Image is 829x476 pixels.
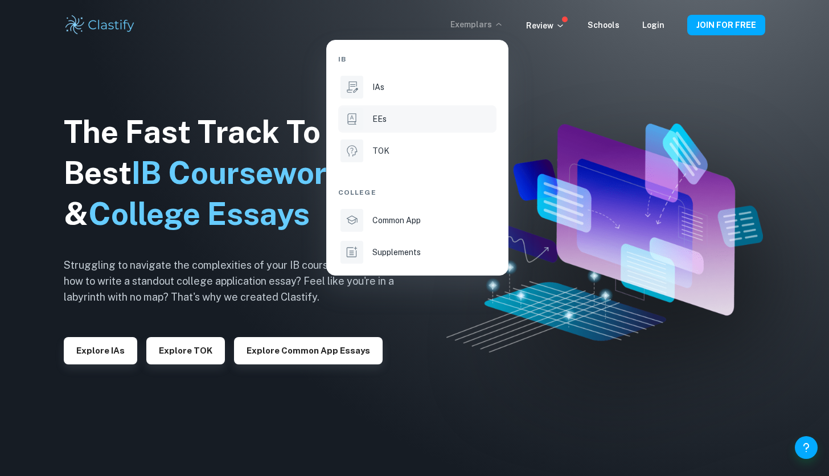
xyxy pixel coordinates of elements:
p: Supplements [372,246,421,258]
p: Common App [372,214,421,227]
p: EEs [372,113,387,125]
p: IAs [372,81,384,93]
span: IB [338,54,346,64]
a: TOK [338,137,496,165]
a: Common App [338,207,496,234]
a: EEs [338,105,496,133]
p: TOK [372,145,389,157]
span: College [338,187,376,198]
a: Supplements [338,239,496,266]
a: IAs [338,73,496,101]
